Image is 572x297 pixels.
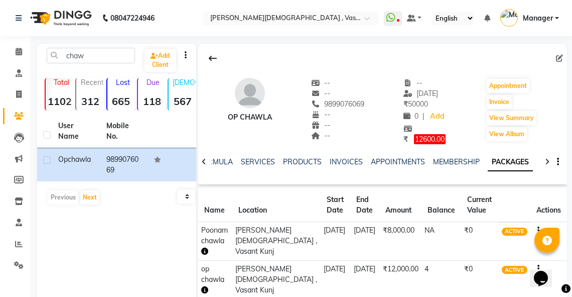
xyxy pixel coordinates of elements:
span: Manager [523,13,553,24]
span: 12600.00 [414,134,446,144]
span: [DATE] [403,89,438,98]
strong: 1102 [46,95,73,108]
a: Add Client [145,49,176,72]
th: Location [232,188,321,222]
span: -- [311,121,330,130]
span: op [58,155,68,164]
td: Poonam chawla [198,222,232,260]
th: Mobile No. [100,115,149,148]
strong: 312 [76,95,104,108]
td: [DATE] [321,222,350,260]
p: Due [140,78,166,87]
td: [DATE] [350,222,379,260]
input: Search by Name/Mobile/Email/Code [47,48,135,63]
p: Recent [80,78,104,87]
span: ₹ [403,100,408,109]
b: 08047224946 [110,4,155,32]
a: MEMBERSHIP [433,157,480,166]
th: Balance [421,188,461,222]
p: Total [50,78,73,87]
button: Next [80,190,99,205]
strong: 665 [107,95,135,108]
span: -- [311,110,330,119]
span: ACTIVE [502,228,527,236]
span: ACTIVE [502,266,527,274]
td: ₹8,000.00 [379,222,421,260]
button: Appointment [487,79,529,93]
img: Manager [500,9,518,27]
th: User Name [52,115,100,148]
td: 9899076069 [100,148,149,181]
a: SERVICES [241,157,275,166]
span: -- [311,78,330,87]
a: INVOICES [330,157,363,166]
td: [PERSON_NAME][DEMOGRAPHIC_DATA] , Vasant Kunj [232,222,321,260]
span: -- [311,131,330,140]
span: 50000 [403,100,428,109]
span: -- [311,89,330,98]
a: PACKAGES [488,153,533,171]
span: 0 [403,112,418,121]
img: avatar [235,78,265,108]
td: NA [421,222,461,260]
span: ₹ [403,135,408,144]
button: View Summary [487,111,536,125]
th: Current Value [461,188,499,222]
th: End Date [350,188,379,222]
p: Lost [111,78,135,87]
img: logo [26,4,94,32]
iframe: chat widget [530,257,562,287]
a: FORMULA [198,157,233,166]
span: 9899076069 [311,100,364,109]
p: [DEMOGRAPHIC_DATA] [173,78,196,87]
strong: 567 [169,95,196,108]
th: Name [198,188,232,222]
th: Actions [530,188,567,222]
button: Invoice [487,95,512,109]
strong: 118 [138,95,166,108]
div: Back to Client [202,49,223,68]
th: Amount [379,188,421,222]
div: op chawla [228,112,272,123]
a: Add [428,110,446,124]
th: Start Date [321,188,350,222]
span: chawla [68,155,91,164]
span: | [422,111,424,122]
span: -- [403,78,422,87]
a: APPOINTMENTS [371,157,425,166]
button: View Album [487,127,527,141]
a: PRODUCTS [283,157,322,166]
td: ₹0 [461,222,499,260]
